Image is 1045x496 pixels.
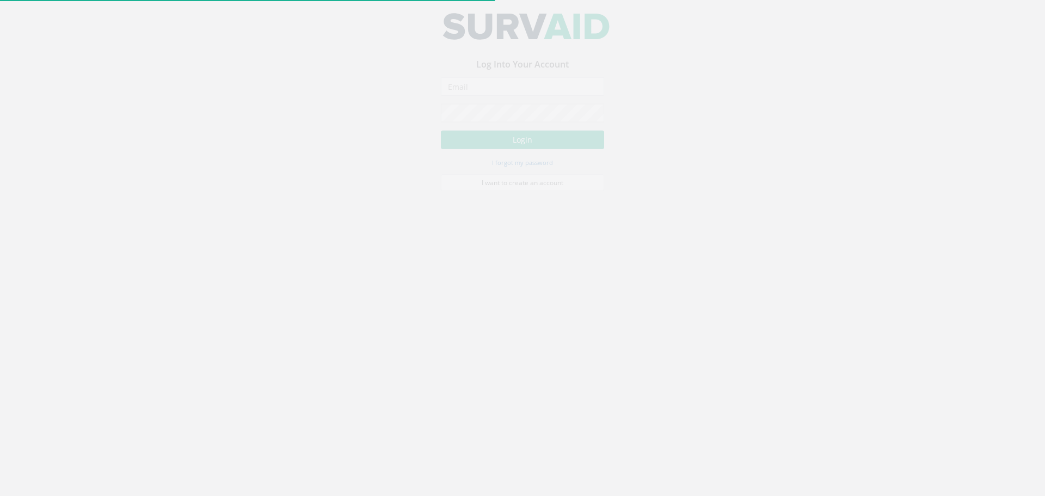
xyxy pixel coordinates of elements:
[441,139,604,158] button: Login
[492,167,553,175] small: I forgot my password
[441,86,604,105] input: Email
[441,69,604,78] h3: Log Into Your Account
[441,183,604,200] a: I want to create an account
[492,166,553,176] a: I forgot my password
